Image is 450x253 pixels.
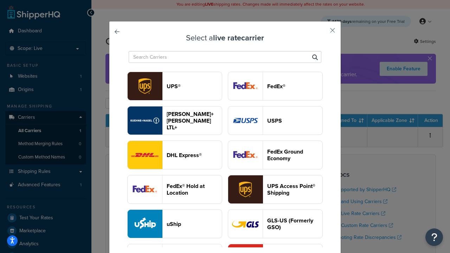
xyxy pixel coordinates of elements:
img: usps logo [228,106,263,135]
header: [PERSON_NAME]+[PERSON_NAME] LTL+ [167,111,222,131]
button: gso logoGLS-US (Formerly GSO) [228,209,323,238]
img: accessPoint logo [228,175,263,203]
button: reTransFreight logo[PERSON_NAME]+[PERSON_NAME] LTL+ [127,106,222,135]
header: FedEx® Hold at Location [167,183,222,196]
img: fedExLocation logo [128,175,162,203]
img: reTransFreight logo [128,106,162,135]
header: FedEx® [267,83,322,90]
header: GLS-US (Formerly GSO) [267,217,322,231]
button: accessPoint logoUPS Access Point® Shipping [228,175,323,204]
button: fedExLocation logoFedEx® Hold at Location [127,175,222,204]
h3: Select a [127,34,323,42]
button: ups logoUPS® [127,72,222,100]
button: Open Resource Center [425,228,443,246]
img: uShip logo [128,210,162,238]
header: USPS [267,117,322,124]
button: usps logoUSPS [228,106,323,135]
img: fedEx logo [228,72,263,100]
input: Search Carriers [129,51,321,63]
img: smartPost logo [228,141,263,169]
header: UPS Access Point® Shipping [267,183,322,196]
button: dhl logoDHL Express® [127,141,222,169]
strong: live rate carrier [213,32,264,44]
header: UPS® [167,83,222,90]
img: gso logo [228,210,263,238]
button: uShip logouShip [127,209,222,238]
button: fedEx logoFedEx® [228,72,323,100]
button: smartPost logoFedEx Ground Economy [228,141,323,169]
header: FedEx Ground Economy [267,148,322,162]
header: DHL Express® [167,152,222,158]
img: ups logo [128,72,162,100]
img: dhl logo [128,141,162,169]
header: uShip [167,221,222,227]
